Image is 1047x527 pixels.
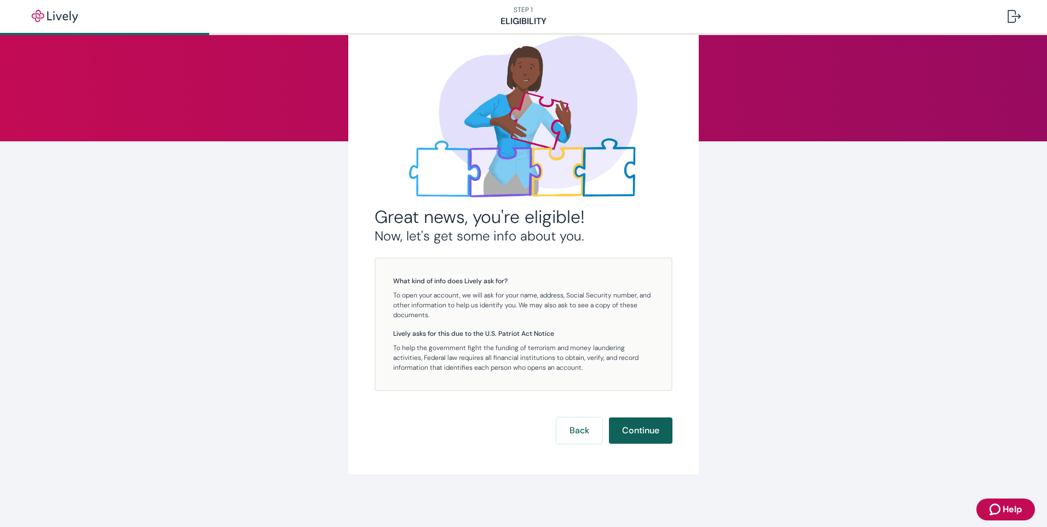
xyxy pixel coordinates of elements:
[393,290,654,320] p: To open your account, we will ask for your name, address, Social Security number, and other infor...
[556,417,602,444] button: Back
[24,10,85,23] img: Lively
[609,417,672,444] button: Continue
[393,343,654,373] p: To help the government fight the funding of terrorism and money laundering activities, Federal la...
[1003,503,1022,516] span: Help
[990,503,1003,516] svg: Zendesk support icon
[375,206,672,228] h2: Great news, you're eligible!
[393,276,654,286] h5: What kind of info does Lively ask for?
[999,3,1029,30] button: Log out
[393,329,654,339] h5: Lively asks for this due to the U.S. Patriot Act Notice
[976,499,1035,520] button: Zendesk support iconHelp
[375,228,672,244] h3: Now, let's get some info about you.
